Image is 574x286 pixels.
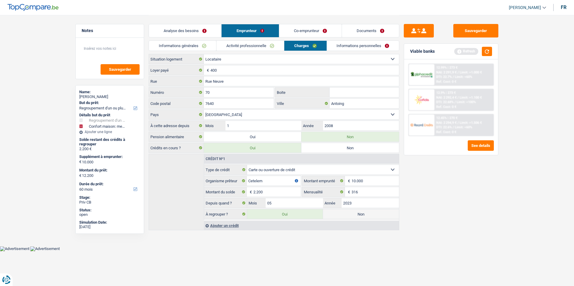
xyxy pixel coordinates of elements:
[79,182,139,186] label: Durée du prêt:
[149,54,204,64] label: Situation logement
[79,90,140,94] div: Name:
[30,246,60,251] img: Advertisement
[453,24,498,37] button: Sauvegarder
[301,132,399,142] label: Non
[149,76,204,86] label: Rue
[204,209,247,219] label: À regrouper ?
[458,96,459,100] span: /
[149,132,204,142] label: Pension alimentaire
[458,121,459,125] span: /
[79,173,81,178] span: €
[436,91,456,95] div: 12.9% | 273 €
[284,41,327,51] a: Charges
[436,80,456,84] div: Ref. Cost: 0 €
[79,195,140,200] div: Stage:
[323,121,399,130] input: AAAA
[275,88,330,97] label: Boite
[436,66,458,70] div: 12.99% | 273 €
[79,137,140,147] div: Solde restant des crédits à regrouper
[79,100,139,105] label: But du prêt:
[204,165,247,174] label: Type de crédit
[410,119,433,130] img: Record Credits
[301,143,399,153] label: Non
[79,168,139,173] label: Montant du prêt:
[453,125,454,129] span: /
[455,75,472,79] span: Limit: <60%
[266,198,323,208] input: MM
[149,121,204,130] label: À cette adresse depuis
[301,121,323,130] label: Année
[204,143,301,153] label: Oui
[247,209,323,219] label: Oui
[455,100,456,104] span: /
[8,4,59,11] img: TopCompare Logo
[204,157,227,161] div: Crédit nº1
[79,147,140,151] div: 2.200 €
[222,24,279,37] a: Emprunteur
[204,176,247,186] label: Organisme prêteur
[149,88,204,97] label: Numéro
[279,24,342,37] a: Co-emprunteur
[204,132,301,142] label: Oui
[79,220,140,225] div: Simulation Date:
[323,209,399,219] label: Non
[101,64,140,75] button: Sauvegarder
[275,99,330,108] label: Ville
[458,70,459,74] span: /
[109,67,131,71] span: Sauvegarder
[561,4,566,10] div: fr
[79,159,81,164] span: €
[247,187,253,197] span: €
[436,100,454,104] span: DTI: 22.68%
[460,121,482,125] span: Limit: >1.506 €
[342,24,399,37] a: Documents
[149,65,204,75] label: Loyer payé
[323,198,342,208] label: Année
[436,105,456,109] div: Ref. Cost: 0 €
[342,198,399,208] input: AAAA
[436,125,452,129] span: DTI: 22.6%
[79,113,140,118] div: Détails but du prêt
[225,121,301,130] input: MM
[410,71,433,78] img: AlphaCredit
[204,187,247,197] label: Montant du solde
[247,198,266,208] label: Mois
[149,110,204,119] label: Pays
[79,212,140,217] div: open
[509,5,541,10] span: [PERSON_NAME]
[457,100,476,104] span: Limit: <100%
[79,130,140,134] div: Ajouter une ligne
[454,48,478,55] div: Refresh
[204,121,225,130] label: Mois
[149,99,204,108] label: Code postal
[436,130,456,134] div: Ref. Cost: 0 €
[460,70,482,74] span: Limit: >1.000 €
[436,75,452,79] span: DTI: 22.7%
[79,154,139,159] label: Supplément à emprunter:
[204,221,399,230] div: Ajouter un crédit
[410,49,435,54] div: Viable banks
[149,41,216,51] a: Informations générales
[216,41,284,51] a: Activité professionnelle
[345,176,352,186] span: €
[327,41,399,51] a: Informations personnelles
[79,94,140,99] div: [PERSON_NAME]
[436,96,457,100] span: NAI: 2 292,4 €
[149,143,204,153] label: Crédits en cours ?
[504,3,546,13] a: [PERSON_NAME]
[79,200,140,205] div: Priv CB
[468,140,494,151] button: See details
[79,225,140,229] div: [DATE]
[455,125,472,129] span: Limit: <60%
[453,75,454,79] span: /
[410,94,433,105] img: Cofidis
[436,116,458,120] div: 12.45% | 270 €
[460,96,482,100] span: Limit: >1.100 €
[204,65,210,75] span: €
[82,28,138,33] h5: Notes
[149,24,221,37] a: Analyse des besoins
[345,187,352,197] span: €
[302,187,345,197] label: Mensualité
[436,121,457,125] span: NAI: 2 294,9 €
[436,70,457,74] span: NAI: 2 291,9 €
